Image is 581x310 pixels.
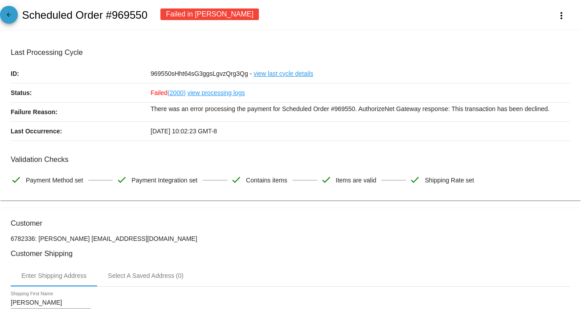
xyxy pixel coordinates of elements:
[151,103,570,115] p: There was an error processing the payment for Scheduled Order #969550. AuthorizeNet Gateway respo...
[11,155,570,164] h3: Validation Checks
[188,83,245,102] a: view processing logs
[11,122,151,141] p: Last Occurrence:
[151,128,217,135] span: [DATE] 10:02:23 GMT-8
[11,299,91,306] input: Shipping First Name
[11,103,151,121] p: Failure Reason:
[321,174,331,185] mat-icon: check
[11,174,21,185] mat-icon: check
[131,171,197,190] span: Payment Integration set
[11,219,570,227] h3: Customer
[26,171,83,190] span: Payment Method set
[108,272,184,279] div: Select A Saved Address (0)
[116,174,127,185] mat-icon: check
[22,9,147,21] h2: Scheduled Order #969550
[4,12,14,22] mat-icon: arrow_back
[21,272,86,279] div: Enter Shipping Address
[151,89,186,96] span: Failed
[11,48,570,57] h3: Last Processing Cycle
[231,174,241,185] mat-icon: check
[254,64,313,83] a: view last cycle details
[168,83,185,102] a: (2000)
[11,83,151,102] p: Status:
[425,171,474,190] span: Shipping Rate set
[11,64,151,83] p: ID:
[246,171,287,190] span: Contains items
[336,171,376,190] span: Items are valid
[151,70,252,77] span: 969550sHht64sG3ggsLgvzQrg3Qg -
[11,235,570,242] p: 6782336: [PERSON_NAME] [EMAIL_ADDRESS][DOMAIN_NAME]
[160,8,259,20] div: Failed in [PERSON_NAME]
[556,10,567,21] mat-icon: more_vert
[409,174,420,185] mat-icon: check
[11,249,570,258] h3: Customer Shipping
